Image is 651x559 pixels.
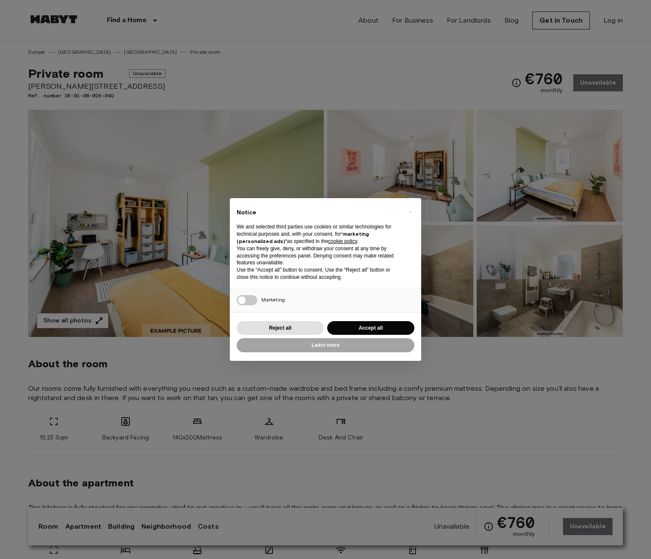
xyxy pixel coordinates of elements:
button: Learn more [237,338,414,352]
span: × [409,207,412,217]
a: cookie policy [328,238,357,244]
p: Use the “Accept all” button to consent. Use the “Reject all” button or close this notice to conti... [237,266,401,281]
h2: Notice [237,208,401,217]
button: Reject all [237,321,324,335]
button: Accept all [327,321,414,335]
p: We and selected third parties use cookies or similar technologies for technical purposes and, wit... [237,223,401,245]
strong: “marketing (personalized ads)” [237,231,369,244]
span: Marketing [261,296,285,303]
p: You can freely give, deny, or withdraw your consent at any time by accessing the preferences pane... [237,245,401,266]
button: Close this notice [403,205,417,219]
